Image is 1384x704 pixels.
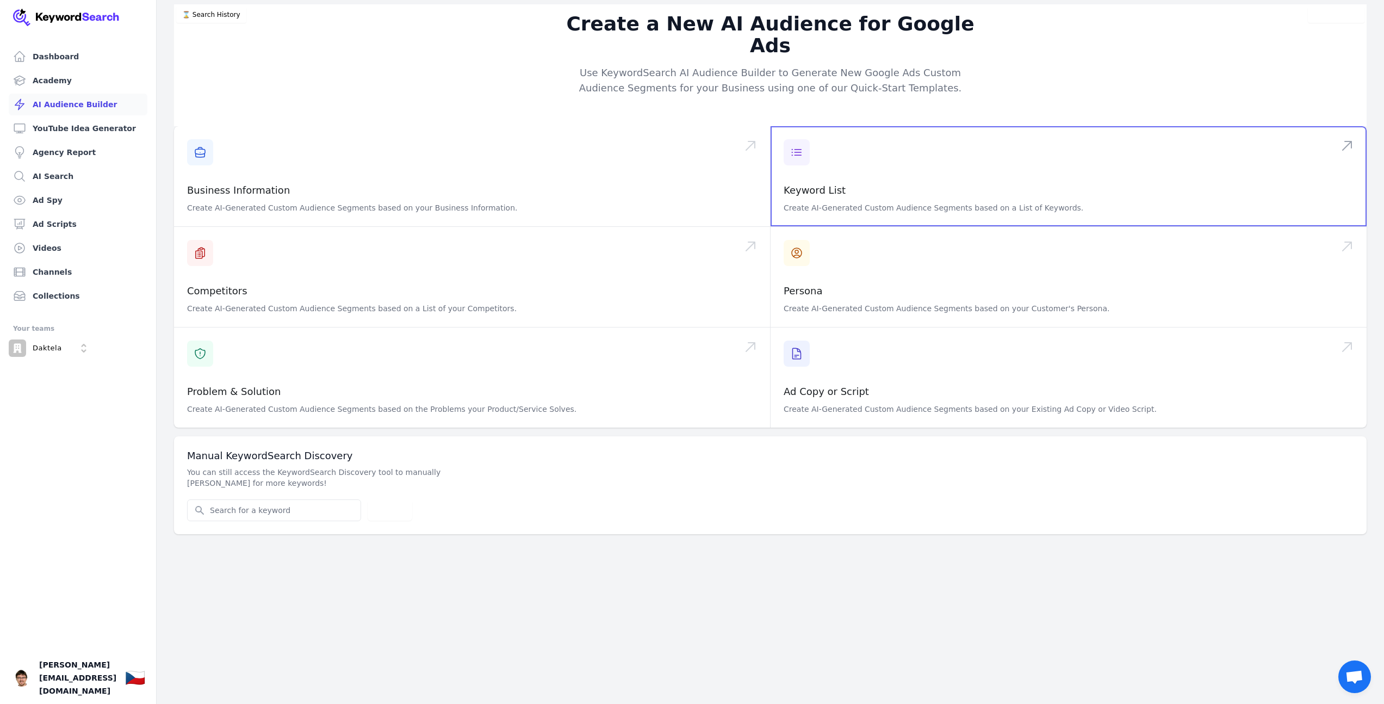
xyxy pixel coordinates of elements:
[33,343,62,353] p: Daktela
[562,13,979,57] h2: Create a New AI Audience for Google Ads
[13,9,120,26] img: Your Company
[9,339,92,357] button: Open organization switcher
[187,467,500,489] p: You can still access the KeywordSearch Discovery tool to manually [PERSON_NAME] for more keywords!
[9,213,147,235] a: Ad Scripts
[187,285,247,297] a: Competitors
[13,669,30,687] button: Open user button
[1308,7,1364,23] button: Video Tutorial
[1338,660,1371,693] a: Otevřený chat
[187,449,1354,462] h3: Manual KeywordSearch Discovery
[9,70,147,91] a: Academy
[9,261,147,283] a: Channels
[9,237,147,259] a: Videos
[368,500,412,521] button: Search
[125,667,145,689] button: 🇨🇿
[187,386,281,397] a: Problem & Solution
[188,500,361,521] input: Search for a keyword
[187,184,290,196] a: Business Information
[13,669,30,687] img: Filip Musil
[9,285,147,307] a: Collections
[784,184,846,196] a: Keyword List
[784,285,823,297] a: Persona
[562,65,979,96] p: Use KeywordSearch AI Audience Builder to Generate New Google Ads Custom Audience Segments for you...
[13,322,143,335] div: Your teams
[9,189,147,211] a: Ad Spy
[125,668,145,688] div: 🇨🇿
[176,7,246,23] button: ⌛️ Search History
[9,94,147,115] a: AI Audience Builder
[9,46,147,67] a: Dashboard
[9,339,26,357] img: Daktela
[9,118,147,139] a: YouTube Idea Generator
[9,141,147,163] a: Agency Report
[9,165,147,187] a: AI Search
[39,658,116,697] span: [PERSON_NAME][EMAIL_ADDRESS][DOMAIN_NAME]
[784,386,869,397] a: Ad Copy or Script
